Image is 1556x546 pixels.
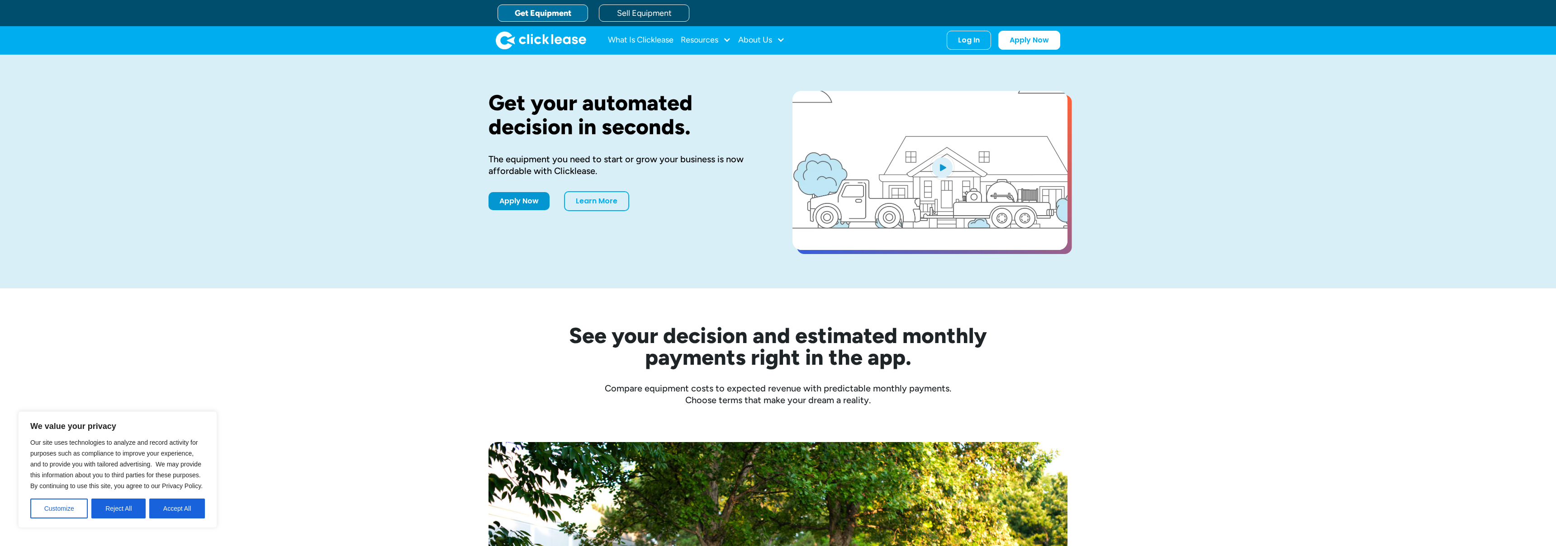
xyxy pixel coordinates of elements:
a: Apply Now [998,31,1060,50]
div: Resources [681,31,731,49]
a: Apply Now [489,192,550,210]
button: Accept All [149,499,205,518]
a: home [496,31,586,49]
div: About Us [738,31,785,49]
a: Learn More [564,191,629,211]
div: The equipment you need to start or grow your business is now affordable with Clicklease. [489,153,764,177]
div: We value your privacy [18,411,217,528]
a: open lightbox [792,91,1067,250]
h1: Get your automated decision in seconds. [489,91,764,139]
a: Sell Equipment [599,5,689,22]
button: Reject All [91,499,146,518]
div: Compare equipment costs to expected revenue with predictable monthly payments. Choose terms that ... [489,382,1067,406]
button: Customize [30,499,88,518]
div: Log In [958,36,980,45]
p: We value your privacy [30,421,205,432]
a: What Is Clicklease [608,31,674,49]
a: Get Equipment [498,5,588,22]
img: Blue play button logo on a light blue circular background [930,155,954,180]
img: Clicklease logo [496,31,586,49]
h2: See your decision and estimated monthly payments right in the app. [525,325,1031,368]
span: Our site uses technologies to analyze and record activity for purposes such as compliance to impr... [30,439,203,490]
